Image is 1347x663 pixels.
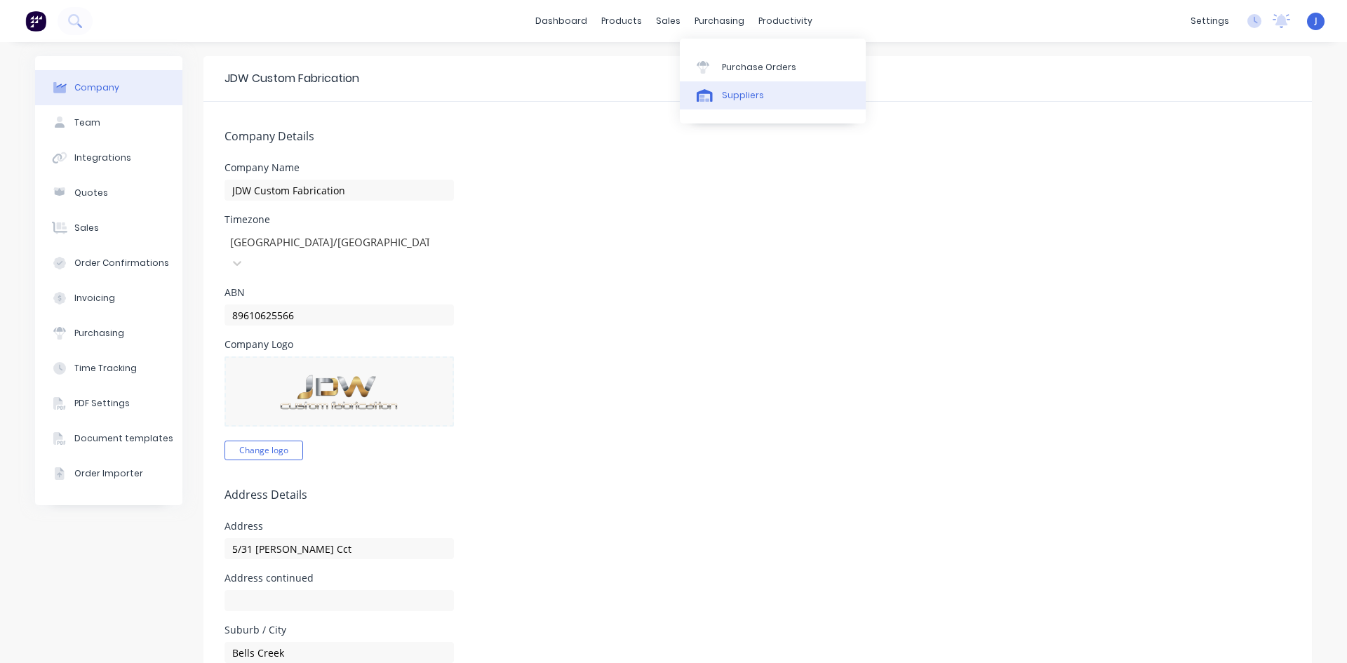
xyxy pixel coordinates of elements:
[224,70,359,87] div: JDW Custom Fabrication
[224,288,454,297] div: ABN
[74,187,108,199] div: Quotes
[35,70,182,105] button: Company
[74,222,99,234] div: Sales
[594,11,649,32] div: products
[74,116,100,129] div: Team
[224,163,454,173] div: Company Name
[25,11,46,32] img: Factory
[722,89,764,102] div: Suppliers
[649,11,688,32] div: sales
[35,421,182,456] button: Document templates
[680,53,866,81] a: Purchase Orders
[35,105,182,140] button: Team
[224,340,454,349] div: Company Logo
[35,386,182,421] button: PDF Settings
[74,467,143,480] div: Order Importer
[74,152,131,164] div: Integrations
[35,175,182,210] button: Quotes
[1315,15,1318,27] span: J
[35,140,182,175] button: Integrations
[35,210,182,246] button: Sales
[751,11,819,32] div: productivity
[224,488,1291,502] h5: Address Details
[35,351,182,386] button: Time Tracking
[74,292,115,304] div: Invoicing
[74,432,173,445] div: Document templates
[35,246,182,281] button: Order Confirmations
[224,130,1291,143] h5: Company Details
[74,327,124,340] div: Purchasing
[224,441,303,460] button: Change logo
[528,11,594,32] a: dashboard
[722,61,796,74] div: Purchase Orders
[74,397,130,410] div: PDF Settings
[224,625,454,635] div: Suburb / City
[224,521,454,531] div: Address
[74,257,169,269] div: Order Confirmations
[1184,11,1236,32] div: settings
[224,215,454,225] div: Timezone
[35,456,182,491] button: Order Importer
[680,81,866,109] a: Suppliers
[224,573,454,583] div: Address continued
[35,281,182,316] button: Invoicing
[688,11,751,32] div: purchasing
[74,81,119,94] div: Company
[35,316,182,351] button: Purchasing
[74,362,137,375] div: Time Tracking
